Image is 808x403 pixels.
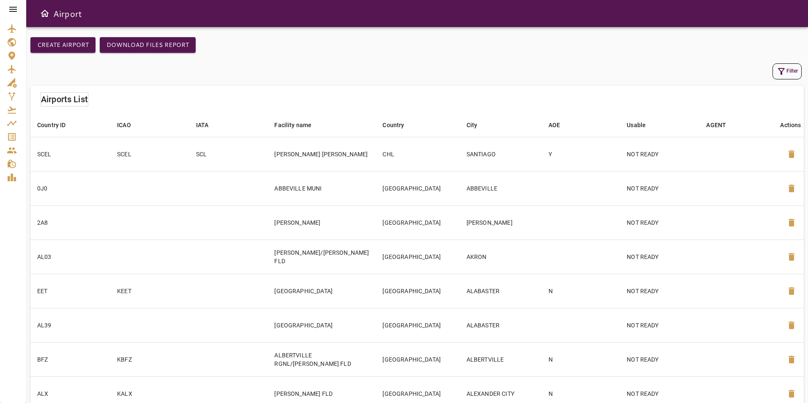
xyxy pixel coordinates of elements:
[268,308,376,342] td: [GEOGRAPHIC_DATA]
[627,287,693,295] p: NOT READY
[786,183,797,193] span: delete
[781,247,802,267] button: Delete Airport
[627,120,646,130] div: Usable
[274,120,311,130] div: Facility name
[781,144,802,164] button: Delete Airport
[773,63,802,79] button: Filter
[268,240,376,274] td: [PERSON_NAME]/[PERSON_NAME] FLD
[460,171,542,205] td: ABBEVILLE
[786,252,797,262] span: delete
[627,355,693,364] p: NOT READY
[30,137,110,171] td: SCEL
[30,308,110,342] td: AL39
[786,389,797,399] span: delete
[30,274,110,308] td: EET
[786,218,797,228] span: delete
[706,120,726,130] div: AGENT
[460,342,542,376] td: ALBERTVILLE
[110,342,189,376] td: KBFZ
[781,178,802,199] button: Delete Airport
[382,120,404,130] div: Country
[549,120,560,130] div: AOE
[189,137,268,171] td: SCL
[460,205,542,240] td: [PERSON_NAME]
[467,120,478,130] div: City
[460,274,542,308] td: ALABASTER
[37,120,66,130] div: Country ID
[781,281,802,301] button: Delete Airport
[30,171,110,205] td: 0J0
[110,274,189,308] td: KEET
[268,137,376,171] td: [PERSON_NAME] [PERSON_NAME]
[542,342,620,376] td: N
[627,389,693,398] p: NOT READY
[460,137,542,171] td: SANTIAGO
[376,137,459,171] td: CHL
[196,120,209,130] div: IATA
[117,120,131,130] div: ICAO
[37,120,77,130] span: Country ID
[41,93,88,106] h6: Airports List
[53,7,82,20] h6: Airport
[781,315,802,335] button: Delete Airport
[706,120,737,130] span: AGENT
[786,286,797,296] span: delete
[460,308,542,342] td: ALABASTER
[627,218,693,227] p: NOT READY
[786,320,797,330] span: delete
[627,253,693,261] p: NOT READY
[786,354,797,365] span: delete
[36,5,53,22] button: Open drawer
[781,212,802,233] button: Delete Airport
[376,205,459,240] td: [GEOGRAPHIC_DATA]
[268,274,376,308] td: [GEOGRAPHIC_DATA]
[467,120,489,130] span: City
[268,342,376,376] td: ALBERTVILLE RGNL/[PERSON_NAME] FLD
[110,137,189,171] td: SCEL
[196,120,220,130] span: IATA
[549,120,571,130] span: AOE
[376,171,459,205] td: [GEOGRAPHIC_DATA]
[542,274,620,308] td: N
[781,349,802,370] button: Delete Airport
[376,342,459,376] td: [GEOGRAPHIC_DATA]
[268,171,376,205] td: ABBEVILLE MUNI
[30,342,110,376] td: BFZ
[382,120,415,130] span: Country
[542,137,620,171] td: Y
[460,240,542,274] td: AKRON
[786,149,797,159] span: delete
[100,37,196,53] button: Download Files Report
[627,150,693,158] p: NOT READY
[627,120,657,130] span: Usable
[627,184,693,193] p: NOT READY
[376,308,459,342] td: [GEOGRAPHIC_DATA]
[274,120,322,130] span: Facility name
[376,240,459,274] td: [GEOGRAPHIC_DATA]
[376,274,459,308] td: [GEOGRAPHIC_DATA]
[117,120,142,130] span: ICAO
[30,37,96,53] button: Create airport
[268,205,376,240] td: [PERSON_NAME]
[30,205,110,240] td: 2A8
[627,321,693,329] p: NOT READY
[30,240,110,274] td: AL03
